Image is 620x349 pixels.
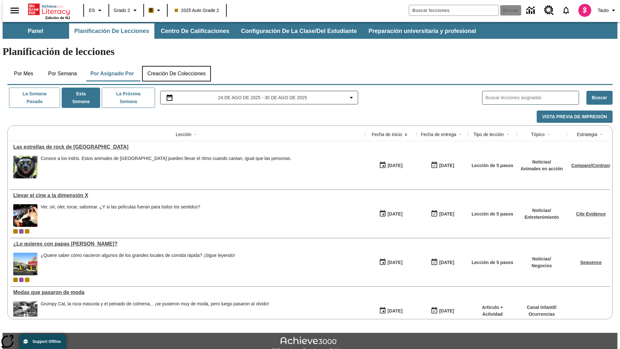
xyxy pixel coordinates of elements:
button: 08/27/25: Último día en que podrá accederse la lección [429,159,456,172]
button: Sort [191,131,199,138]
button: 07/26/25: Primer día en que estuvo disponible la lección [377,256,405,269]
img: El panel situado frente a los asientos rocía con agua nebulizada al feliz público en un cine equi... [13,204,37,227]
h1: Planificación de lecciones [3,46,617,58]
button: Buscar [586,91,613,105]
img: foto en blanco y negro de una chica haciendo girar unos hula-hulas en la década de 1950 [13,301,37,324]
p: Canal Infantil / [527,304,557,311]
span: Tauto [598,7,609,14]
a: Modas que pasaron de moda, Lecciones [13,290,362,295]
p: Entretenimiento [524,214,559,221]
a: Centro de recursos, Se abrirá en una pestaña nueva. [540,2,558,19]
input: Buscar lecciones asignadas [486,93,579,102]
button: Por semana [43,66,82,81]
div: Ver, oír, oler, tocar, saborear. ¿Y si las películas fueran para todos los sentidos? [41,204,200,210]
p: Noticias / [532,256,552,262]
div: [DATE] [387,259,402,267]
div: [DATE] [387,162,402,170]
div: Grumpy Cat, la roca mascota y el peinado de colmena... ¡se pusieron muy de moda, pero luego pasar... [41,301,269,324]
a: Sequence [580,260,602,265]
button: La semana pasada [9,88,60,108]
img: Uno de los primeros locales de McDonald's, con el icónico letrero rojo y los arcos amarillos. [13,253,37,275]
svg: Collapse Date Range Filter [347,94,355,101]
button: Centro de calificaciones [156,23,234,39]
div: [DATE] [387,307,402,315]
img: Un indri de brillantes ojos amarillos mira a la cámara. [13,156,37,178]
p: Lección de 5 pasos [471,162,513,169]
div: OL 2025 Auto Grade 3 [19,278,24,282]
div: Llevar el cine a la dimensión X [13,193,362,198]
div: Ver, oír, oler, tocar, saborear. ¿Y si las películas fueran para todos los sentidos? [41,204,200,227]
span: Edición de NJ [46,16,70,20]
div: Grumpy Cat, la roca mascota y el peinado de colmena... ¡se pusieron muy de moda, pero luego pasar... [41,301,269,307]
div: Subbarra de navegación [3,23,482,39]
p: Lección de 5 pasos [471,259,513,266]
div: Fecha de inicio [372,131,402,138]
div: OL 2025 Auto Grade 3 [19,229,24,234]
button: Preparación universitaria y profesional [363,23,481,39]
div: Portada [28,2,70,20]
span: 24 de ago de 2025 - 30 de ago de 2025 [218,94,307,101]
div: ¿Lo quieres con papas fritas? [13,241,362,247]
div: Conoce a los indris. Estos animales de [GEOGRAPHIC_DATA] pueden llevar el ritmo cuando cantan, ig... [41,156,291,161]
button: Grado: Grado 2, Elige un grado [111,5,141,16]
div: Clase actual [13,229,18,234]
button: La próxima semana [102,88,155,108]
div: [DATE] [439,259,454,267]
a: Las estrellas de rock de Madagascar, Lecciones [13,144,362,150]
button: Abrir el menú lateral [5,1,24,20]
button: Lenguaje: ES, Selecciona un idioma [86,5,107,16]
button: Sort [456,131,464,138]
button: Panel [3,23,68,39]
span: 2025 Auto Grade 2 [175,7,219,14]
button: Sort [597,131,605,138]
button: Escoja un nuevo avatar [574,2,595,19]
button: 07/19/25: Primer día en que estuvo disponible la lección [377,305,405,317]
a: Llevar el cine a la dimensión X, Lecciones [13,193,362,198]
button: Planificación de lecciones [69,23,154,39]
button: 08/18/25: Primer día en que estuvo disponible la lección [377,208,405,220]
p: Noticias / [521,159,563,165]
button: Por asignado por [85,66,139,81]
button: Sort [545,131,553,138]
button: Support Offline [19,334,66,349]
span: B [150,6,153,14]
button: Perfil/Configuración [595,5,620,16]
button: 06/30/26: Último día en que podrá accederse la lección [429,305,456,317]
a: Cite Evidence [576,211,606,217]
span: Conoce a los indris. Estos animales de Madagascar pueden llevar el ritmo cuando cantan, igual que... [41,156,291,178]
div: [DATE] [439,210,454,218]
a: Centro de información [522,2,540,19]
button: Creación de colecciones [142,66,211,81]
a: Portada [28,3,70,16]
div: Estrategia [577,131,597,138]
p: Noticias / [524,207,559,214]
div: New 2025 class [25,278,29,282]
img: avatar image [578,4,591,17]
button: Esta semana [62,88,100,108]
div: Clase actual [13,278,18,282]
button: Vista previa de impresión [537,111,613,123]
button: 08/27/25: Primer día en que estuvo disponible la lección [377,159,405,172]
p: Artículo + Actividad [471,304,513,318]
span: Support Offline [33,339,61,344]
button: Seleccione el intervalo de fechas opción del menú [163,94,356,101]
a: Notificaciones [558,2,574,19]
div: [DATE] [387,210,402,218]
p: Negocios [532,262,552,269]
div: Las estrellas de rock de Madagascar [13,144,362,150]
button: 07/03/26: Último día en que podrá accederse la lección [429,256,456,269]
div: Tópico [531,131,544,138]
div: [DATE] [439,162,454,170]
button: Sort [504,131,512,138]
div: New 2025 class [25,229,29,234]
div: Lección [176,131,191,138]
button: Por mes [7,66,40,81]
button: 08/24/25: Último día en que podrá accederse la lección [429,208,456,220]
span: ¿Quiere saber cómo nacieron algunos de los grandes locales de comida rápida? ¡Sigue leyendo! [41,253,235,275]
p: Animales en acción [521,165,563,172]
button: Sort [402,131,410,138]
